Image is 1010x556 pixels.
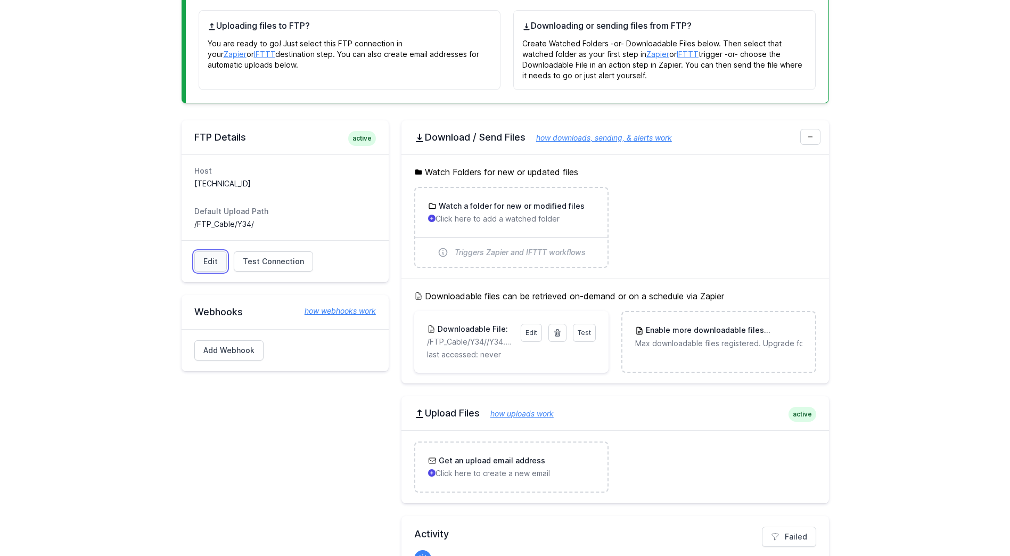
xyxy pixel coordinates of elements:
p: last accessed: never [427,349,596,360]
p: Click here to add a watched folder [428,214,595,224]
a: how webhooks work [294,306,376,316]
h5: Downloadable files can be retrieved on-demand or on a schedule via Zapier [414,290,816,302]
h3: Get an upload email address [437,455,545,466]
a: Zapier [646,50,669,59]
h3: Downloadable File: [436,324,508,334]
p: Max downloadable files registered. Upgrade for more. [635,338,802,349]
a: Zapier [224,50,247,59]
a: Edit [194,251,227,272]
span: active [348,131,376,146]
a: Test [573,324,596,342]
a: Test Connection [234,251,313,272]
span: active [789,407,816,422]
span: Test [578,329,591,337]
dd: [TECHNICAL_ID] [194,178,376,189]
a: Edit [521,324,542,342]
iframe: Drift Widget Chat Controller [957,503,997,543]
h3: Enable more downloadable files [644,325,802,336]
a: how downloads, sending, & alerts work [525,133,672,142]
h4: Downloading or sending files from FTP? [522,19,807,32]
h2: Webhooks [194,306,376,318]
dd: /FTP_Cable/Y34/ [194,219,376,230]
h3: Watch a folder for new or modified files [437,201,585,211]
a: Get an upload email address Click here to create a new email [415,443,607,492]
p: Create Watched Folders -or- Downloadable Files below. Then select that watched folder as your fir... [522,32,807,81]
h2: FTP Details [194,131,376,144]
h2: Download / Send Files [414,131,816,144]
p: /FTP_Cable/Y34//Y34.zip [427,337,514,347]
span: Test Connection [243,256,304,267]
h2: Upload Files [414,407,816,420]
h2: Activity [414,527,816,542]
a: Watch a folder for new or modified files Click here to add a watched folder Triggers Zapier and I... [415,188,607,267]
p: You are ready to go! Just select this FTP connection in your or destination step. You can also cr... [208,32,492,70]
dt: Host [194,166,376,176]
span: Upgrade [764,325,802,336]
p: Click here to create a new email [428,468,595,479]
h5: Watch Folders for new or updated files [414,166,816,178]
a: Enable more downloadable filesUpgrade Max downloadable files registered. Upgrade for more. [622,312,815,362]
dt: Default Upload Path [194,206,376,217]
h4: Uploading files to FTP? [208,19,492,32]
a: IFTTT [254,50,275,59]
a: IFTTT [677,50,699,59]
a: Failed [762,527,816,547]
a: Add Webhook [194,340,264,361]
a: how uploads work [480,409,554,418]
span: Triggers Zapier and IFTTT workflows [455,247,586,258]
